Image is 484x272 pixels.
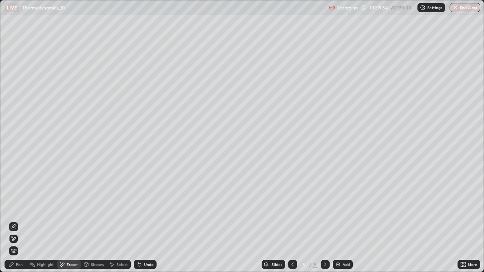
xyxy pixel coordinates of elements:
img: end-class-cross [452,5,458,11]
div: Select [116,263,128,266]
div: Slides [271,263,282,266]
div: Highlight [37,263,54,266]
p: Recording [337,5,358,11]
img: add-slide-button [335,261,341,267]
img: class-settings-icons [420,5,426,11]
div: More [468,263,477,266]
div: / [309,262,312,267]
div: Undo [144,263,154,266]
button: End Class [450,3,480,12]
p: Thermodynamics_10 [22,5,65,11]
div: Eraser [67,263,78,266]
div: Shapes [91,263,104,266]
div: 5 [300,262,308,267]
div: 5 [313,261,318,268]
p: LIVE [7,5,17,11]
img: recording.375f2c34.svg [329,5,335,11]
div: Add [343,263,350,266]
div: Pen [16,263,23,266]
p: Settings [427,6,442,9]
span: Erase all [9,249,18,253]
